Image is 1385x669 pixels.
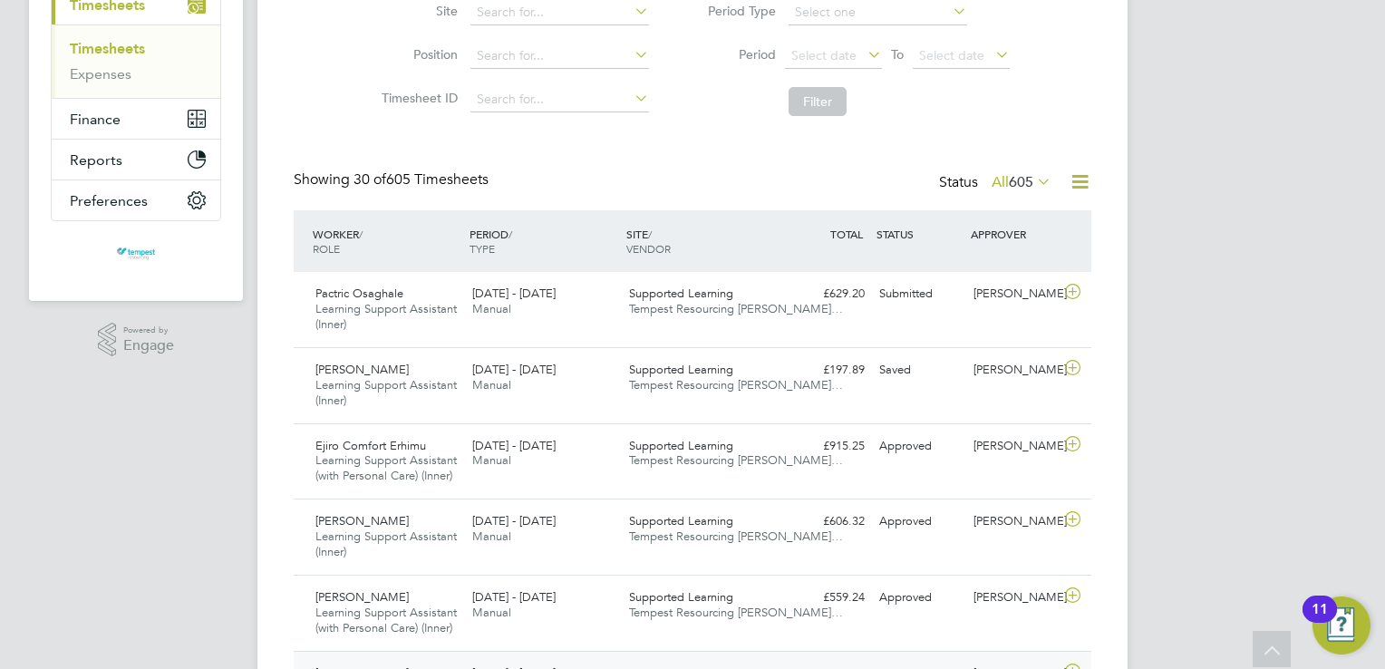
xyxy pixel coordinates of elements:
span: ROLE [313,241,340,256]
label: Period Type [694,3,776,19]
div: [PERSON_NAME] [966,355,1061,385]
span: Supported Learning [629,362,733,377]
span: Reports [70,151,122,169]
span: VENDOR [626,241,671,256]
div: £606.32 [778,507,872,537]
span: Manual [472,377,511,393]
div: Approved [872,507,966,537]
span: Learning Support Assistant (with Personal Care) (Inner) [315,452,457,483]
label: Timesheet ID [376,90,458,106]
div: [PERSON_NAME] [966,583,1061,613]
div: [PERSON_NAME] [966,507,1061,537]
div: £559.24 [778,583,872,613]
span: 30 of [354,170,386,189]
span: [PERSON_NAME] [315,362,409,377]
span: Supported Learning [629,513,733,528]
div: Showing [294,170,492,189]
span: Tempest Resourcing [PERSON_NAME]… [629,528,843,544]
label: Site [376,3,458,19]
a: Powered byEngage [98,323,175,357]
label: All [992,173,1051,191]
input: Search for... [470,44,649,69]
span: Supported Learning [629,286,733,301]
input: Search for... [470,87,649,112]
a: Go to home page [51,239,221,268]
div: Approved [872,431,966,461]
span: Powered by [123,323,174,338]
div: Approved [872,583,966,613]
span: Engage [123,338,174,354]
span: Tempest Resourcing [PERSON_NAME]… [629,605,843,620]
button: Preferences [52,180,220,220]
span: Supported Learning [629,589,733,605]
span: [DATE] - [DATE] [472,286,556,301]
button: Filter [789,87,847,116]
span: 605 [1009,173,1033,191]
span: To [886,43,909,66]
span: Manual [472,528,511,544]
span: Pactric Osaghale [315,286,403,301]
div: PERIOD [465,218,622,265]
span: [DATE] - [DATE] [472,438,556,453]
div: [PERSON_NAME] [966,431,1061,461]
span: Preferences [70,192,148,209]
span: [DATE] - [DATE] [472,589,556,605]
span: / [508,227,512,241]
div: 11 [1312,609,1328,633]
span: Learning Support Assistant (with Personal Care) (Inner) [315,605,457,635]
span: Learning Support Assistant (Inner) [315,377,457,408]
div: £915.25 [778,431,872,461]
button: Finance [52,99,220,139]
span: TYPE [470,241,495,256]
span: Manual [472,605,511,620]
span: Ejiro Comfort Erhimu [315,438,426,453]
div: Submitted [872,279,966,309]
a: Timesheets [70,40,145,57]
span: [DATE] - [DATE] [472,513,556,528]
span: 605 Timesheets [354,170,489,189]
div: [PERSON_NAME] [966,279,1061,309]
span: / [359,227,363,241]
span: [PERSON_NAME] [315,589,409,605]
span: Tempest Resourcing [PERSON_NAME]… [629,377,843,393]
span: Manual [472,301,511,316]
span: Select date [791,47,857,63]
div: Saved [872,355,966,385]
span: TOTAL [830,227,863,241]
span: [PERSON_NAME] [315,513,409,528]
span: Tempest Resourcing [PERSON_NAME]… [629,452,843,468]
span: / [648,227,652,241]
div: WORKER [308,218,465,265]
label: Period [694,46,776,63]
span: Select date [919,47,984,63]
span: [DATE] - [DATE] [472,362,556,377]
img: tempestresourcing-logo-retina.png [115,239,156,268]
div: £197.89 [778,355,872,385]
div: APPROVER [966,218,1061,250]
button: Reports [52,140,220,179]
span: Finance [70,111,121,128]
div: SITE [622,218,779,265]
label: Position [376,46,458,63]
span: Learning Support Assistant (Inner) [315,301,457,332]
button: Open Resource Center, 11 new notifications [1312,596,1370,654]
div: STATUS [872,218,966,250]
span: Manual [472,452,511,468]
span: Tempest Resourcing [PERSON_NAME]… [629,301,843,316]
span: Supported Learning [629,438,733,453]
div: Status [939,170,1055,196]
span: Learning Support Assistant (Inner) [315,528,457,559]
div: £629.20 [778,279,872,309]
a: Expenses [70,65,131,82]
div: Timesheets [52,24,220,98]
